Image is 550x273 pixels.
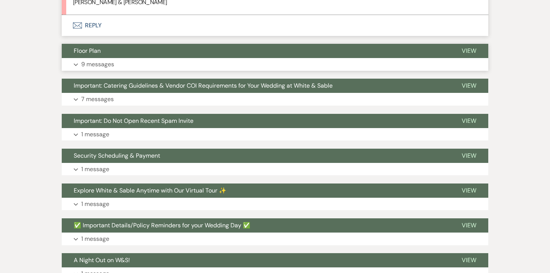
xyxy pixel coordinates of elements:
[450,183,488,198] button: View
[62,15,488,36] button: Reply
[62,253,450,267] button: A Night Out on W&S!
[74,152,160,160] span: Security Scheduling & Payment
[62,44,450,58] button: Floor Plan
[62,114,450,128] button: Important: Do Not Open Recent Spam Invite
[462,186,476,194] span: View
[450,218,488,233] button: View
[462,117,476,125] span: View
[62,163,488,176] button: 1 message
[62,198,488,210] button: 1 message
[74,256,130,264] span: A Night Out on W&S!
[81,94,114,104] p: 7 messages
[450,253,488,267] button: View
[450,114,488,128] button: View
[81,60,114,69] p: 9 messages
[62,233,488,245] button: 1 message
[81,130,109,139] p: 1 message
[462,82,476,90] span: View
[62,58,488,71] button: 9 messages
[462,256,476,264] span: View
[74,186,226,194] span: Explore White & Sable Anytime with Our Virtual Tour ✨
[450,149,488,163] button: View
[74,47,101,55] span: Floor Plan
[450,44,488,58] button: View
[81,234,109,244] p: 1 message
[74,221,250,229] span: ✅ Important Details/Policy Reminders for your Wedding Day ✅
[62,183,450,198] button: Explore White & Sable Anytime with Our Virtual Tour ✨
[81,199,109,209] p: 1 message
[74,82,333,90] span: Important: Catering Guidelines & Vendor COI Requirements for Your Wedding at White & Sable
[62,128,488,141] button: 1 message
[450,79,488,93] button: View
[62,93,488,106] button: 7 messages
[462,152,476,160] span: View
[62,149,450,163] button: Security Scheduling & Payment
[62,218,450,233] button: ✅ Important Details/Policy Reminders for your Wedding Day ✅
[462,47,476,55] span: View
[81,164,109,174] p: 1 message
[62,79,450,93] button: Important: Catering Guidelines & Vendor COI Requirements for Your Wedding at White & Sable
[462,221,476,229] span: View
[74,117,193,125] span: Important: Do Not Open Recent Spam Invite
